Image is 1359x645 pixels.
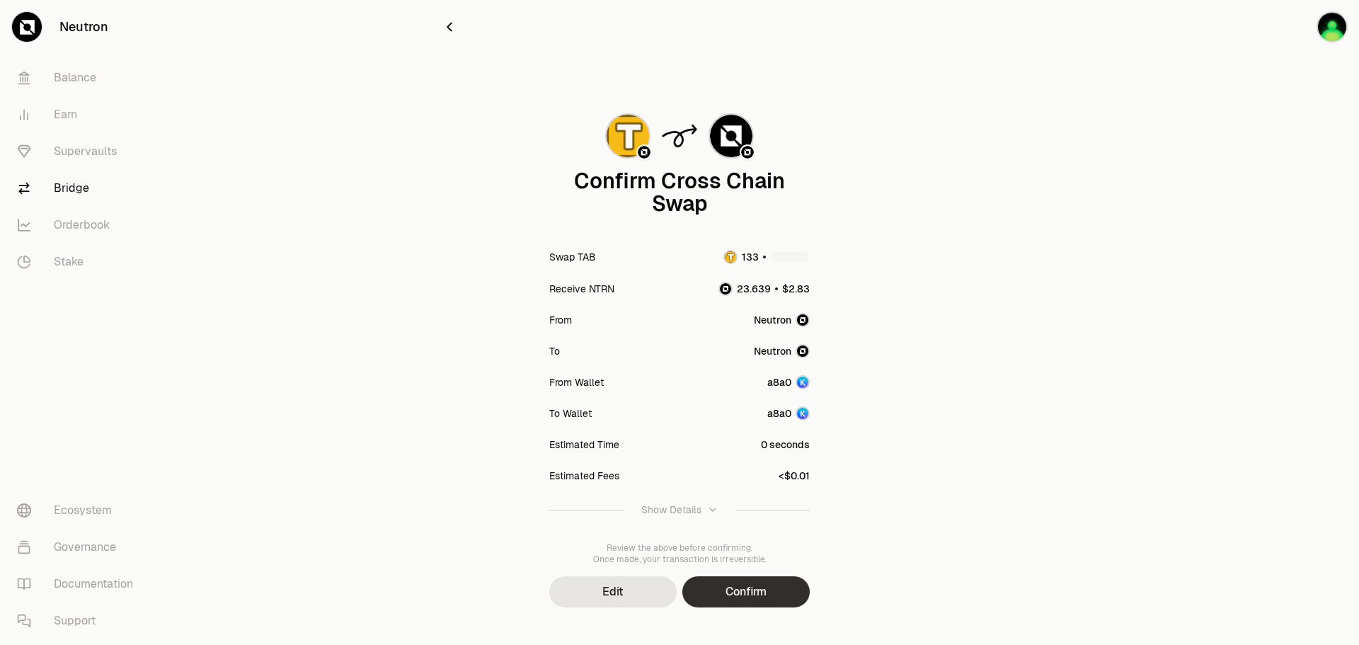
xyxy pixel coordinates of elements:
[6,207,153,244] a: Orderbook
[549,469,619,483] div: Estimated Fees
[725,251,736,263] img: TAB Logo
[796,375,810,389] img: Account Image
[549,282,614,296] div: Receive NTRN
[779,469,810,483] div: <$0.01
[741,146,754,159] img: Neutron Logo
[754,344,791,358] span: Neutron
[767,375,810,389] button: a8a0
[767,406,810,421] button: a8a0
[767,406,791,421] div: a8a0
[761,438,810,452] div: 0 seconds
[549,313,572,327] div: From
[549,438,619,452] div: Estimated Time
[641,503,701,517] div: Show Details
[549,576,677,607] button: Edit
[6,529,153,566] a: Governance
[638,146,650,159] img: Neutron Logo
[6,133,153,170] a: Supervaults
[549,542,810,565] div: Review the above before confirming. Once made, your transaction is irreversible.
[549,170,810,215] div: Confirm Cross Chain Swap
[6,59,153,96] a: Balance
[549,406,592,421] div: To Wallet
[796,313,810,327] img: Neutron Logo
[549,375,604,389] div: From Wallet
[767,375,791,389] div: a8a0
[754,313,791,327] span: Neutron
[796,344,810,358] img: Neutron Logo
[549,250,596,264] div: Swap TAB
[720,283,731,295] img: NTRN Logo
[6,170,153,207] a: Bridge
[6,244,153,280] a: Stake
[6,492,153,529] a: Ecosystem
[710,115,752,157] img: NTRN Logo
[549,491,810,528] button: Show Details
[549,344,560,358] div: To
[1317,11,1348,42] img: a8a0
[6,566,153,603] a: Documentation
[682,576,810,607] button: Confirm
[6,96,153,133] a: Earn
[607,115,649,157] img: TAB Logo
[6,603,153,639] a: Support
[796,406,810,421] img: Account Image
